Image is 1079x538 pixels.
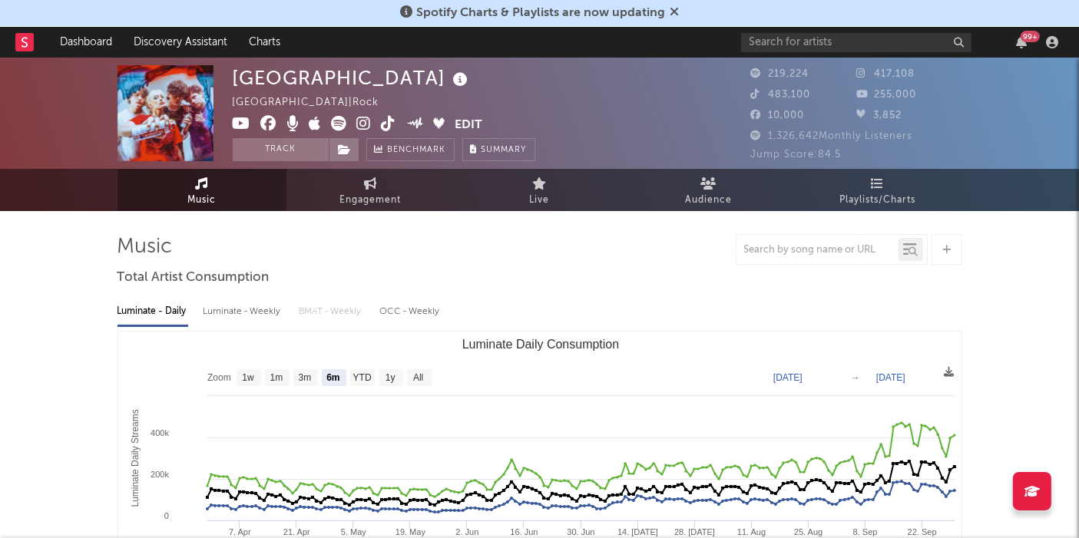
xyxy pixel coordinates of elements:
[117,299,188,325] div: Luminate - Daily
[228,527,250,536] text: 7. Apr
[670,7,679,19] span: Dismiss
[416,7,665,19] span: Spotify Charts & Playlists are now updating
[851,372,860,383] text: →
[388,141,446,160] span: Benchmark
[233,94,397,112] div: [GEOGRAPHIC_DATA] | Rock
[187,191,216,210] span: Music
[773,372,803,383] text: [DATE]
[242,373,254,384] text: 1w
[856,90,916,100] span: 255,000
[151,470,169,479] text: 200k
[129,409,140,507] text: Luminate Daily Streams
[238,27,291,58] a: Charts
[385,373,395,384] text: 1y
[617,527,658,536] text: 14. [DATE]
[207,373,231,384] text: Zoom
[741,33,971,52] input: Search for artists
[380,299,442,325] div: OCC - Weekly
[510,527,538,536] text: 16. Jun
[462,138,535,161] button: Summary
[685,191,732,210] span: Audience
[233,65,472,91] div: [GEOGRAPHIC_DATA]
[298,373,311,384] text: 3m
[751,111,805,120] span: 10,000
[340,191,402,210] span: Engagement
[164,511,168,520] text: 0
[751,131,913,141] span: 1,326,642 Monthly Listeners
[751,69,809,79] span: 219,224
[395,527,425,536] text: 19. May
[751,90,811,100] span: 483,100
[567,527,594,536] text: 30. Jun
[856,111,902,120] span: 3,852
[283,527,309,536] text: 21. Apr
[352,373,371,384] text: YTD
[462,338,619,351] text: Luminate Daily Consumption
[340,527,366,536] text: 5. May
[123,27,238,58] a: Discovery Assistant
[856,69,915,79] span: 417,108
[751,150,842,160] span: Jump Score: 84.5
[455,527,478,536] text: 2. Jun
[117,269,270,287] span: Total Artist Consumption
[1016,36,1027,48] button: 99+
[839,191,915,210] span: Playlists/Charts
[876,372,905,383] text: [DATE]
[117,169,286,211] a: Music
[852,527,877,536] text: 8. Sep
[413,373,423,384] text: All
[793,527,822,536] text: 25. Aug
[482,146,527,154] span: Summary
[530,191,550,210] span: Live
[736,527,765,536] text: 11. Aug
[49,27,123,58] a: Dashboard
[674,527,715,536] text: 28. [DATE]
[151,428,169,437] text: 400k
[736,244,899,256] input: Search by song name or URL
[1021,31,1040,42] div: 99 +
[907,527,936,536] text: 22. Sep
[326,373,339,384] text: 6m
[366,138,455,161] a: Benchmark
[793,169,962,211] a: Playlists/Charts
[455,116,482,135] button: Edit
[233,138,329,161] button: Track
[624,169,793,211] a: Audience
[286,169,455,211] a: Engagement
[204,299,284,325] div: Luminate - Weekly
[270,373,283,384] text: 1m
[455,169,624,211] a: Live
